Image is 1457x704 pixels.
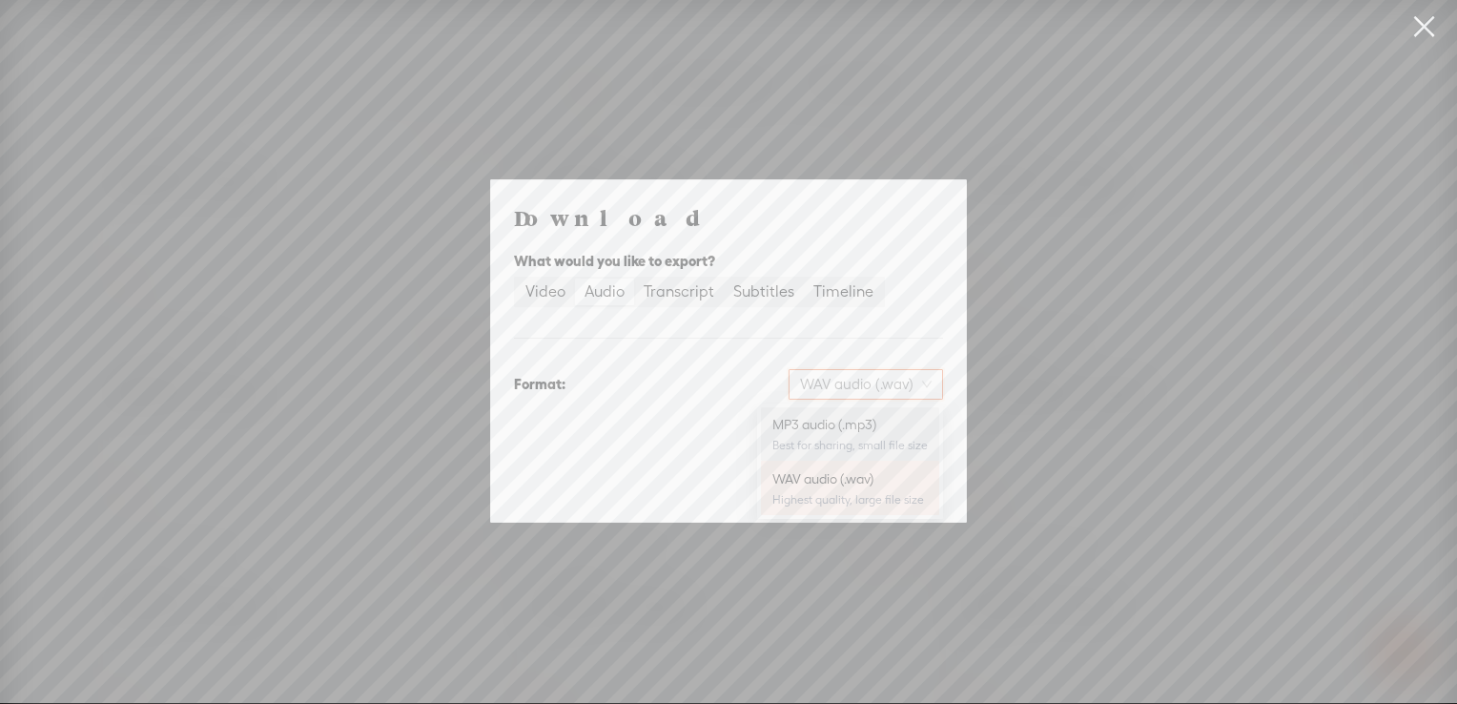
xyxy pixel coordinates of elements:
div: Highest quality, large file size [772,492,928,507]
div: Video [525,279,565,305]
div: Audio [585,279,625,305]
div: Timeline [813,279,873,305]
div: Format: [514,373,565,396]
div: segmented control [514,277,885,307]
div: Best for sharing, small file size [772,438,928,453]
div: Transcript [644,279,714,305]
div: WAV audio (.wav) [772,469,928,488]
div: MP3 audio (.mp3) [772,415,928,434]
div: Subtitles [733,279,794,305]
h4: Download [514,203,943,232]
span: WAV audio (.wav) [800,370,932,399]
div: What would you like to export? [514,250,943,273]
